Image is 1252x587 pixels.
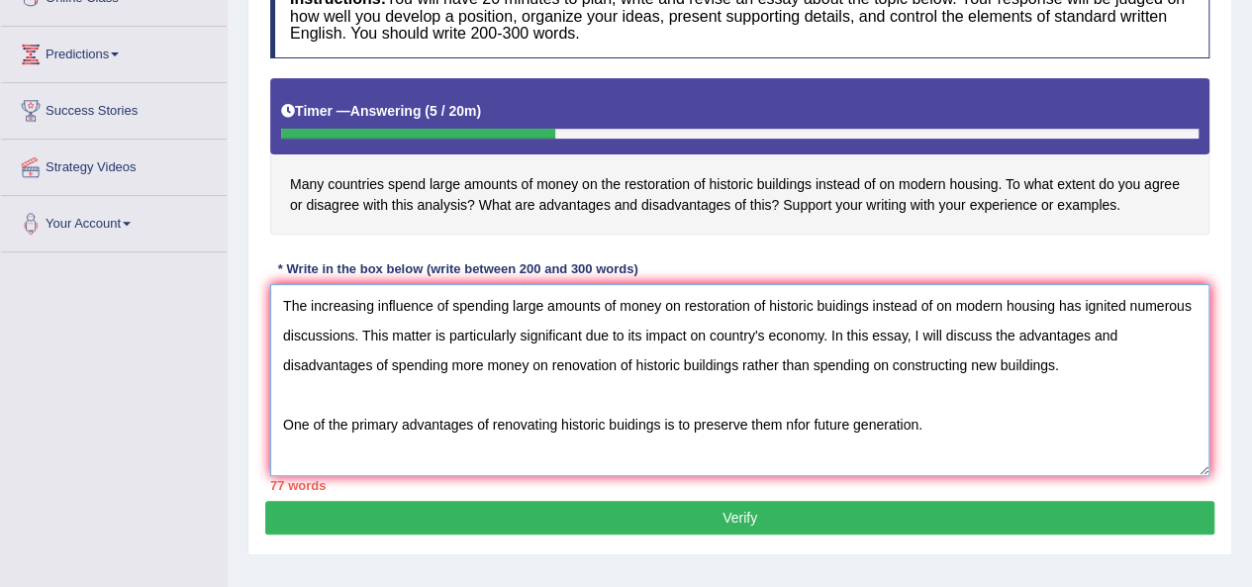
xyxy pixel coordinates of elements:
[1,196,227,245] a: Your Account
[350,103,422,119] b: Answering
[270,259,645,278] div: * Write in the box below (write between 200 and 300 words)
[270,476,1209,495] div: 77 words
[430,103,476,119] b: 5 / 20m
[281,104,481,119] h5: Timer —
[270,78,1209,236] h4: Many countries spend large amounts of money on the restoration of historic buildings instead of o...
[1,83,227,133] a: Success Stories
[1,140,227,189] a: Strategy Videos
[265,501,1214,535] button: Verify
[1,27,227,76] a: Predictions
[476,103,481,119] b: )
[425,103,430,119] b: (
